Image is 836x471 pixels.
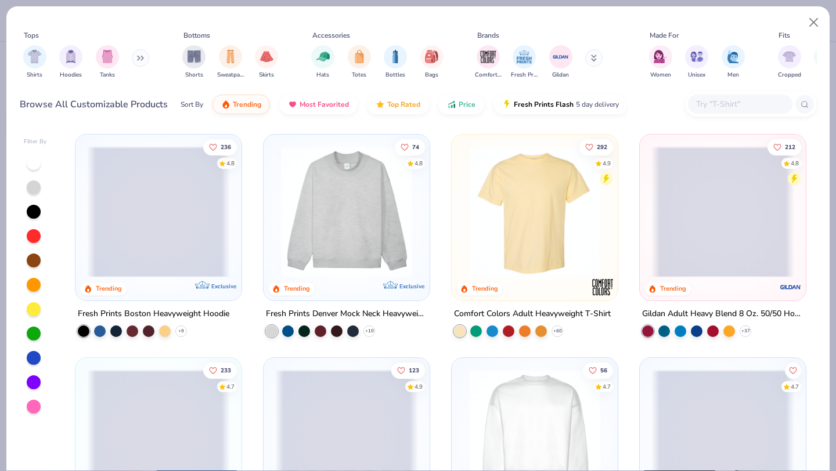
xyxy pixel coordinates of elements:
[649,45,672,79] button: filter button
[779,30,790,41] div: Fits
[695,97,784,111] input: Try "T-Shirt"
[204,139,237,155] button: Like
[365,328,374,335] span: + 10
[420,45,444,79] div: filter for Bags
[685,45,708,79] div: filter for Unisex
[255,45,278,79] div: filter for Skirts
[552,71,569,79] span: Gildan
[24,30,39,41] div: Tops
[783,50,796,63] img: Cropped Image
[181,99,203,110] div: Sort By
[316,71,329,79] span: Hats
[376,100,385,109] img: TopRated.gif
[650,30,679,41] div: Made For
[227,159,235,168] div: 4.8
[606,146,748,277] img: e55d29c3-c55d-459c-bfd9-9b1c499ab3c6
[311,45,334,79] button: filter button
[59,45,82,79] button: filter button
[514,100,574,109] span: Fresh Prints Flash
[399,282,424,290] span: Exclusive
[549,45,572,79] button: filter button
[279,95,358,114] button: Most Favorited
[576,98,619,111] span: 5 day delivery
[311,45,334,79] div: filter for Hats
[182,45,206,79] div: filter for Shorts
[415,159,423,168] div: 4.8
[221,100,230,109] img: trending.gif
[217,71,244,79] span: Sweatpants
[727,50,740,63] img: Men Image
[348,45,371,79] button: filter button
[24,137,47,146] div: Filter By
[27,71,42,79] span: Shirts
[603,159,611,168] div: 4.9
[591,276,614,299] img: Comfort Colors logo
[477,30,499,41] div: Brands
[100,71,115,79] span: Tanks
[391,362,425,378] button: Like
[367,95,429,114] button: Top Rated
[300,100,349,109] span: Most Favorited
[785,362,801,378] button: Like
[182,45,206,79] button: filter button
[259,71,274,79] span: Skirts
[23,45,46,79] div: filter for Shirts
[475,45,502,79] div: filter for Comfort Colors
[778,71,801,79] span: Cropped
[353,50,366,63] img: Totes Image
[221,144,232,150] span: 236
[185,71,203,79] span: Shorts
[583,362,613,378] button: Like
[28,50,41,63] img: Shirts Image
[685,45,708,79] button: filter button
[459,100,475,109] span: Price
[438,95,484,114] button: Price
[778,45,801,79] button: filter button
[385,71,405,79] span: Bottles
[389,50,402,63] img: Bottles Image
[217,45,244,79] div: filter for Sweatpants
[511,45,538,79] div: filter for Fresh Prints
[352,71,366,79] span: Totes
[78,307,229,321] div: Fresh Prints Boston Heavyweight Hoodie
[779,276,802,299] img: Gildan logo
[475,45,502,79] button: filter button
[260,50,273,63] img: Skirts Image
[212,95,270,114] button: Trending
[188,50,201,63] img: Shorts Image
[59,45,82,79] div: filter for Hoodies
[480,48,497,66] img: Comfort Colors Image
[233,100,261,109] span: Trending
[722,45,745,79] button: filter button
[316,50,330,63] img: Hats Image
[463,146,606,277] img: 029b8af0-80e6-406f-9fdc-fdf898547912
[312,30,350,41] div: Accessories
[409,367,419,373] span: 123
[688,71,705,79] span: Unisex
[387,100,420,109] span: Top Rated
[791,159,799,168] div: 4.8
[348,45,371,79] div: filter for Totes
[642,307,803,321] div: Gildan Adult Heavy Blend 8 Oz. 50/50 Hooded Sweatshirt
[552,48,570,66] img: Gildan Image
[425,71,438,79] span: Bags
[767,139,801,155] button: Like
[96,45,119,79] button: filter button
[275,146,418,277] img: f5d85501-0dbb-4ee4-b115-c08fa3845d83
[791,382,799,391] div: 4.7
[516,48,533,66] img: Fresh Prints Image
[727,71,739,79] span: Men
[415,382,423,391] div: 4.9
[217,45,244,79] button: filter button
[597,144,607,150] span: 292
[475,71,502,79] span: Comfort Colors
[288,100,297,109] img: most_fav.gif
[722,45,745,79] div: filter for Men
[778,45,801,79] div: filter for Cropped
[785,144,795,150] span: 212
[227,382,235,391] div: 4.7
[603,382,611,391] div: 4.7
[211,282,236,290] span: Exclusive
[454,307,611,321] div: Comfort Colors Adult Heavyweight T-Shirt
[690,50,704,63] img: Unisex Image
